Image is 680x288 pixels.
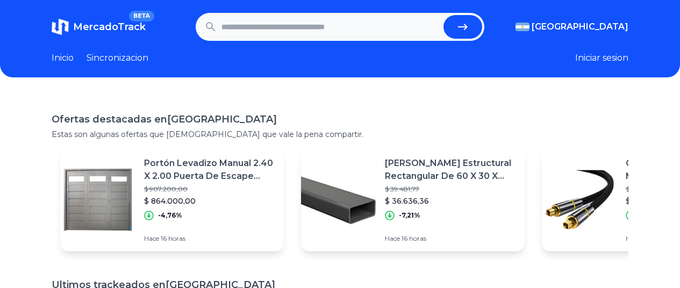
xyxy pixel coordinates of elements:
span: MercadoTrack [73,21,146,33]
p: Hace 16 horas [144,234,275,243]
span: BETA [129,11,154,21]
p: $ 907.200,00 [144,185,275,193]
a: Sincronizacion [87,52,148,64]
p: $ 39.481,77 [385,185,516,193]
img: MercadoTrack [52,18,69,35]
span: [GEOGRAPHIC_DATA] [532,20,628,33]
img: Featured image [542,162,617,237]
p: -7,21% [399,211,420,220]
a: Featured image[PERSON_NAME] Estructural Rectangular De 60 X 30 X 2,00 Mm Gramabi Barra De 6 [GEOG... [301,148,525,251]
p: Estas son algunas ofertas que [DEMOGRAPHIC_DATA] que vale la pena compartir. [52,129,628,140]
p: $ 36.636,36 [385,196,516,206]
img: Featured image [301,162,376,237]
h1: Ofertas destacadas en [GEOGRAPHIC_DATA] [52,112,628,127]
p: -4,76% [158,211,182,220]
a: MercadoTrackBETA [52,18,146,35]
img: Argentina [516,23,529,31]
p: Hace 16 horas [385,234,516,243]
p: [PERSON_NAME] Estructural Rectangular De 60 X 30 X 2,00 Mm Gramabi Barra De 6 [GEOGRAPHIC_DATA] T... [385,157,516,183]
a: Inicio [52,52,74,64]
a: Featured imagePortón Levadizo Manual 2.40 X 2.00 Puerta De Escape Incluida$ 907.200,00$ 864.000,0... [60,148,284,251]
p: Portón Levadizo Manual 2.40 X 2.00 Puerta De Escape Incluida [144,157,275,183]
button: [GEOGRAPHIC_DATA] [516,20,628,33]
button: Iniciar sesion [575,52,628,64]
p: $ 864.000,00 [144,196,275,206]
img: Featured image [60,162,135,237]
